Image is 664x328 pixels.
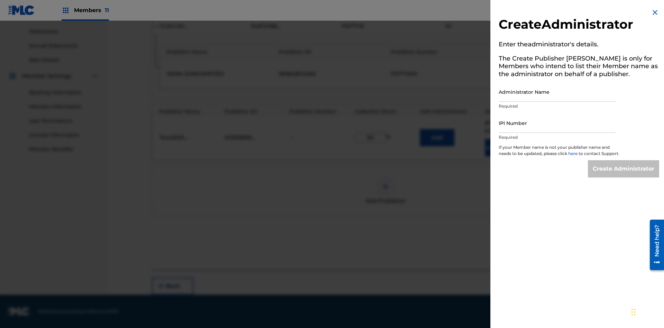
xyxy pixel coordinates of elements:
[62,6,70,15] img: Top Rightsholders
[105,7,109,13] span: 11
[629,295,664,328] iframe: Chat Widget
[499,53,659,82] h5: The Create Publisher [PERSON_NAME] is only for Members who intend to list their Member name as th...
[74,6,109,14] span: Members
[645,217,664,274] iframe: Resource Center
[499,38,659,53] h5: Enter the administrator 's details.
[631,302,636,322] div: Drag
[8,5,35,15] img: MLC Logo
[568,151,579,156] a: here
[499,103,616,109] p: Required
[499,144,620,160] p: If your Member name is not your publisher name and needs to be updated, please click to contact S...
[499,17,659,34] h2: Create Administrator
[499,134,616,140] p: Required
